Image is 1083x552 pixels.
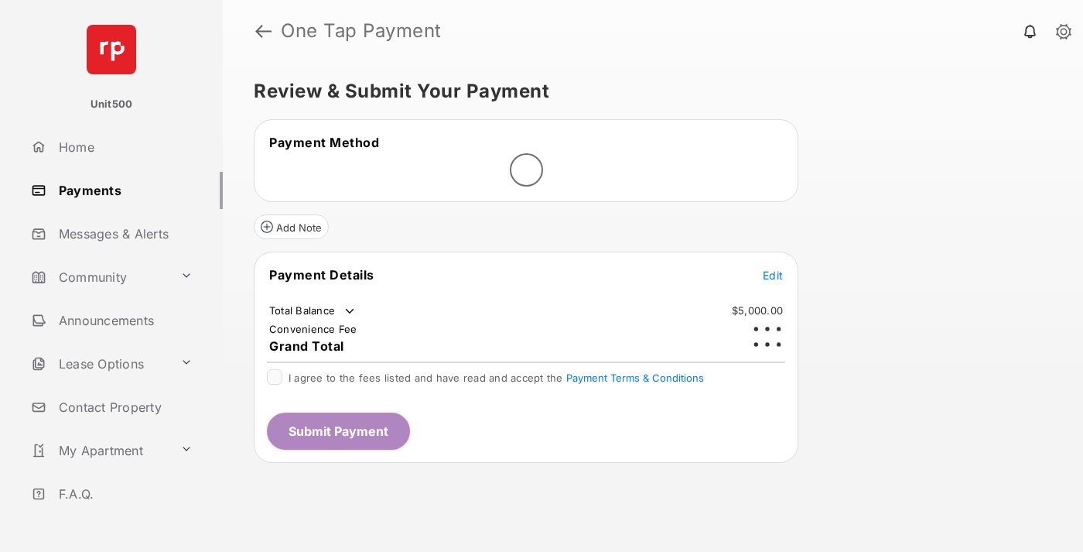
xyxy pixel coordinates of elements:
[25,475,223,513] a: F.A.Q.
[731,303,784,317] td: $5,000.00
[269,135,379,150] span: Payment Method
[268,303,357,319] td: Total Balance
[566,372,704,384] button: I agree to the fees listed and have read and accept the
[25,129,223,166] a: Home
[763,267,783,283] button: Edit
[254,82,1040,101] h5: Review & Submit Your Payment
[269,267,374,283] span: Payment Details
[25,302,223,339] a: Announcements
[25,172,223,209] a: Payments
[91,97,133,112] p: Unit500
[25,389,223,426] a: Contact Property
[87,25,136,74] img: svg+xml;base64,PHN2ZyB4bWxucz0iaHR0cDovL3d3dy53My5vcmcvMjAwMC9zdmciIHdpZHRoPSI2NCIgaGVpZ2h0PSI2NC...
[25,432,174,469] a: My Apartment
[281,22,442,40] strong: One Tap Payment
[268,322,358,336] td: Convenience Fee
[269,338,344,354] span: Grand Total
[254,214,329,239] button: Add Note
[267,413,410,450] button: Submit Payment
[25,345,174,382] a: Lease Options
[25,259,174,296] a: Community
[763,269,783,282] span: Edit
[25,215,223,252] a: Messages & Alerts
[289,372,704,384] span: I agree to the fees listed and have read and accept the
